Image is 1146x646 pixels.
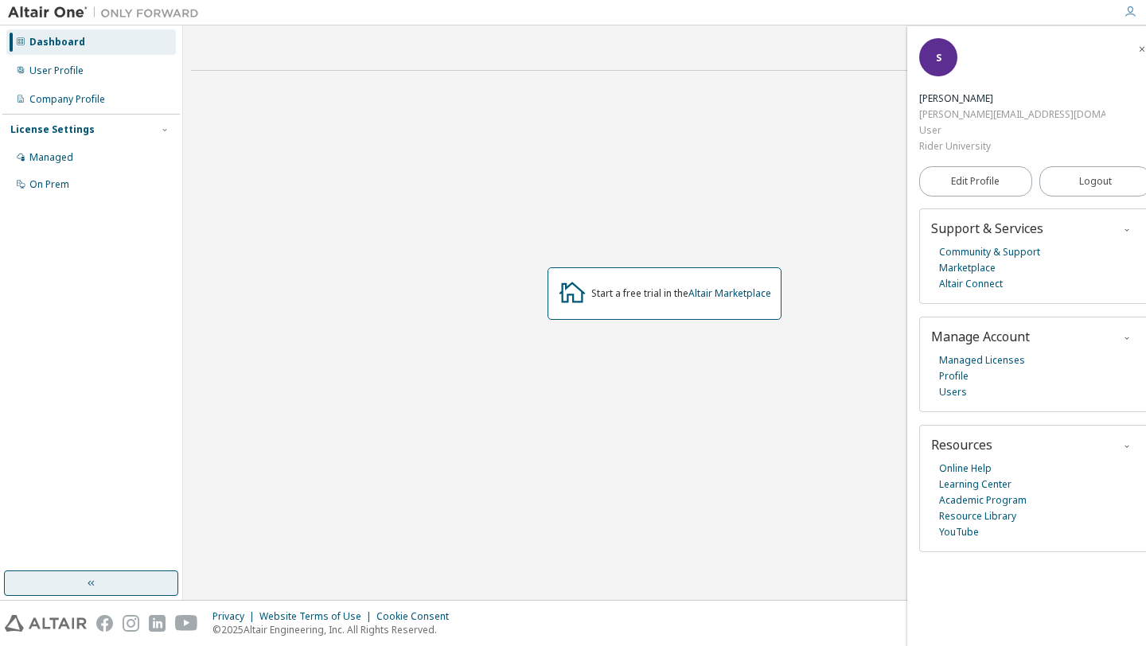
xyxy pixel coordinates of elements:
[931,220,1043,237] span: Support & Services
[936,51,941,64] span: S
[931,436,992,453] span: Resources
[5,615,87,632] img: altair_logo.svg
[212,623,458,636] p: © 2025 Altair Engineering, Inc. All Rights Reserved.
[591,287,771,300] div: Start a free trial in the
[175,615,198,632] img: youtube.svg
[919,107,1105,123] div: [PERSON_NAME][EMAIL_ADDRESS][DOMAIN_NAME]
[919,138,1105,154] div: Rider University
[29,178,69,191] div: On Prem
[212,610,259,623] div: Privacy
[96,615,113,632] img: facebook.svg
[939,276,1003,292] a: Altair Connect
[919,166,1032,197] a: Edit Profile
[939,461,992,477] a: Online Help
[29,151,73,164] div: Managed
[123,615,139,632] img: instagram.svg
[29,93,105,106] div: Company Profile
[939,368,969,384] a: Profile
[931,328,1030,345] span: Manage Account
[939,492,1027,508] a: Academic Program
[951,175,1000,188] span: Edit Profile
[939,508,1016,524] a: Resource Library
[8,5,207,21] img: Altair One
[939,384,967,400] a: Users
[1079,173,1112,189] span: Logout
[29,64,84,77] div: User Profile
[939,477,1012,492] a: Learning Center
[149,615,166,632] img: linkedin.svg
[688,286,771,300] a: Altair Marketplace
[939,352,1025,368] a: Managed Licenses
[939,260,996,276] a: Marketplace
[939,244,1040,260] a: Community & Support
[919,123,1105,138] div: User
[919,91,1105,107] div: Subhan Alvi
[376,610,458,623] div: Cookie Consent
[939,524,979,540] a: YouTube
[10,123,95,136] div: License Settings
[29,36,85,49] div: Dashboard
[259,610,376,623] div: Website Terms of Use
